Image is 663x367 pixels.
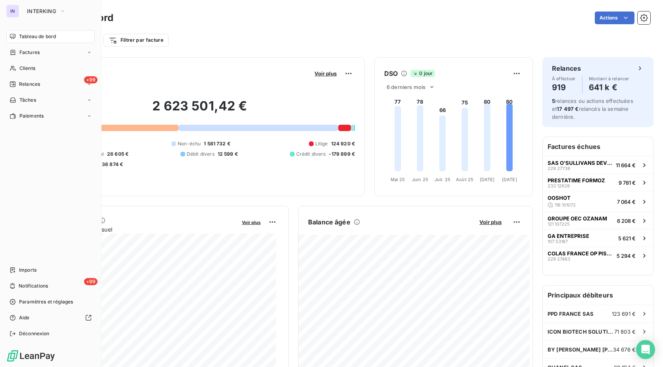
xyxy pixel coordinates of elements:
span: 71 803 € [614,328,636,335]
button: SAS O'SULLIVANS DEVELOPMENT229 2773811 664 € [543,156,653,174]
h4: 641 k € [589,81,629,94]
button: OOSHOT116 1010727 064 € [543,191,653,212]
h6: DSO [384,69,398,78]
span: Paiements [19,112,44,120]
h2: 2 623 501,42 € [45,98,355,122]
span: SAS O'SULLIVANS DEVELOPMENT [548,160,613,166]
span: 123 691 € [612,311,636,317]
h6: Principaux débiteurs [543,286,653,305]
h4: 919 [552,81,576,94]
span: OOSHOT [548,195,571,201]
span: -179 899 € [329,151,355,158]
button: Actions [595,12,634,24]
span: Relances [19,81,40,88]
span: Montant à relancer [589,76,629,81]
span: 116 101072 [555,203,576,207]
span: 0 jour [410,70,435,77]
span: Déconnexion [19,330,50,337]
div: IN [6,5,19,17]
span: 11 664 € [616,162,636,168]
span: 5 294 € [617,253,636,259]
tspan: Juin 25 [412,177,428,182]
tspan: Juil. 25 [435,177,450,182]
span: 34 676 € [613,346,636,353]
span: Voir plus [479,219,502,225]
button: Voir plus [312,70,339,77]
span: 26 605 € [107,151,128,158]
span: COLAS FRANCE OP PISTE 1 [548,250,613,257]
h6: Relances [552,64,581,73]
span: 233 12628 [548,183,570,188]
span: Aide [19,314,30,321]
span: Chiffre d'affaires mensuel [45,225,236,234]
h6: Balance âgée [308,217,351,227]
span: Clients [19,65,35,72]
span: 121 107225 [548,222,570,226]
span: GA ENTREPRISE [548,233,589,239]
span: BY [PERSON_NAME] [PERSON_NAME] COMPANIES [548,346,613,353]
span: Tableau de bord [19,33,56,40]
button: COLAS FRANCE OP PISTE 1229 274835 294 € [543,247,653,264]
span: 1 581 732 € [204,140,230,147]
span: À effectuer [552,76,576,81]
a: Aide [6,311,95,324]
span: Non-échu [178,140,201,147]
span: +99 [84,76,98,83]
span: 229 27738 [548,166,570,171]
span: Voir plus [242,220,261,225]
tspan: [DATE] [480,177,495,182]
span: 5 [552,98,555,104]
span: Voir plus [314,70,337,77]
span: ICON BIOTECH SOLUTION [548,328,614,335]
span: 6 derniers mois [387,84,425,90]
div: Open Intercom Messenger [636,340,655,359]
span: Tâches [19,97,36,104]
span: Débit divers [187,151,215,158]
button: Filtrer par facture [103,34,169,46]
span: 9 781 € [619,180,636,186]
span: Crédit divers [296,151,326,158]
h6: Factures échues [543,137,653,156]
img: Logo LeanPay [6,350,56,362]
span: 6 208 € [617,218,636,224]
span: PRESTATIME FORMOZ [548,177,605,183]
span: GROUPE OEC OZANAM [548,215,607,222]
tspan: [DATE] [502,177,517,182]
tspan: Mai 25 [391,177,405,182]
span: Notifications [19,282,48,290]
span: 17 497 € [557,106,579,112]
span: 107 53187 [548,239,568,244]
span: Litige [315,140,328,147]
button: PRESTATIME FORMOZ233 126289 781 € [543,174,653,191]
span: relances ou actions effectuées et relancés la semaine dernière. [552,98,633,120]
span: 229 27483 [548,257,570,261]
span: +99 [84,278,98,285]
span: PPD FRANCE SAS [548,311,594,317]
button: GA ENTREPRISE107 531875 621 € [543,229,653,247]
span: 124 920 € [331,140,355,147]
span: 12 599 € [218,151,238,158]
span: 7 064 € [617,199,636,205]
span: Factures [19,49,40,56]
span: Imports [19,267,36,274]
tspan: Août 25 [456,177,473,182]
span: Paramètres et réglages [19,298,73,305]
span: INTERKING [27,8,56,14]
button: GROUPE OEC OZANAM121 1072256 208 € [543,212,653,229]
span: 5 621 € [618,235,636,241]
button: Voir plus [477,218,504,226]
span: -36 874 € [100,161,123,168]
button: Voir plus [240,218,263,226]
